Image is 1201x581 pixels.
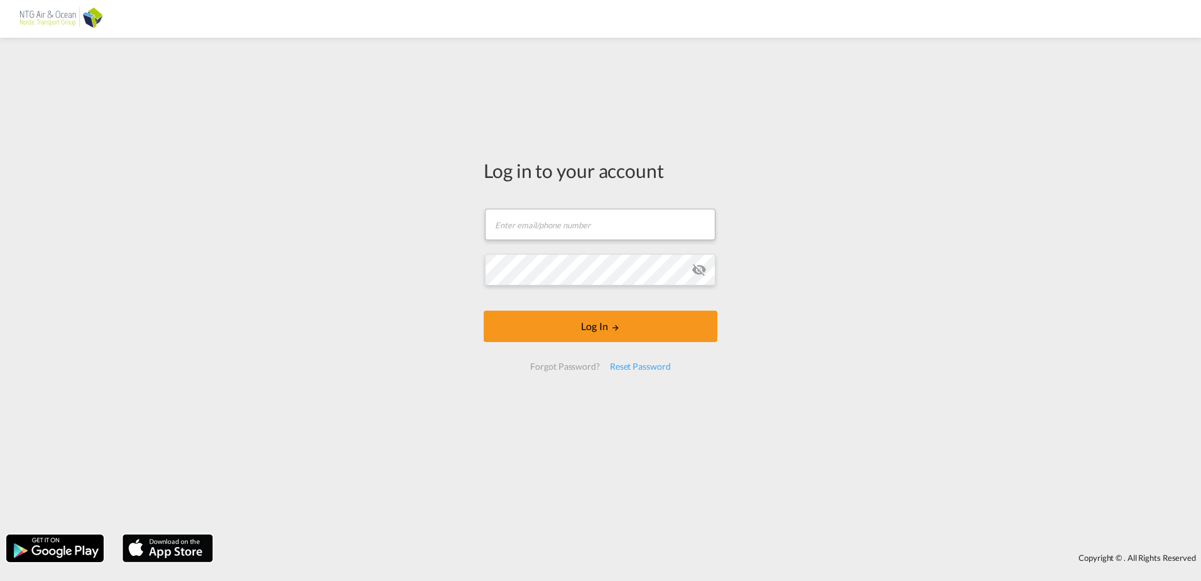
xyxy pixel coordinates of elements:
[525,355,604,378] div: Forgot Password?
[5,533,105,563] img: google.png
[605,355,676,378] div: Reset Password
[484,311,717,342] button: LOGIN
[485,209,715,240] input: Enter email/phone number
[484,157,717,184] div: Log in to your account
[121,533,214,563] img: apple.png
[692,262,707,277] md-icon: icon-eye-off
[219,547,1201,568] div: Copyright © . All Rights Reserved
[19,5,104,33] img: af31b1c0b01f11ecbc353f8e72265e29.png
